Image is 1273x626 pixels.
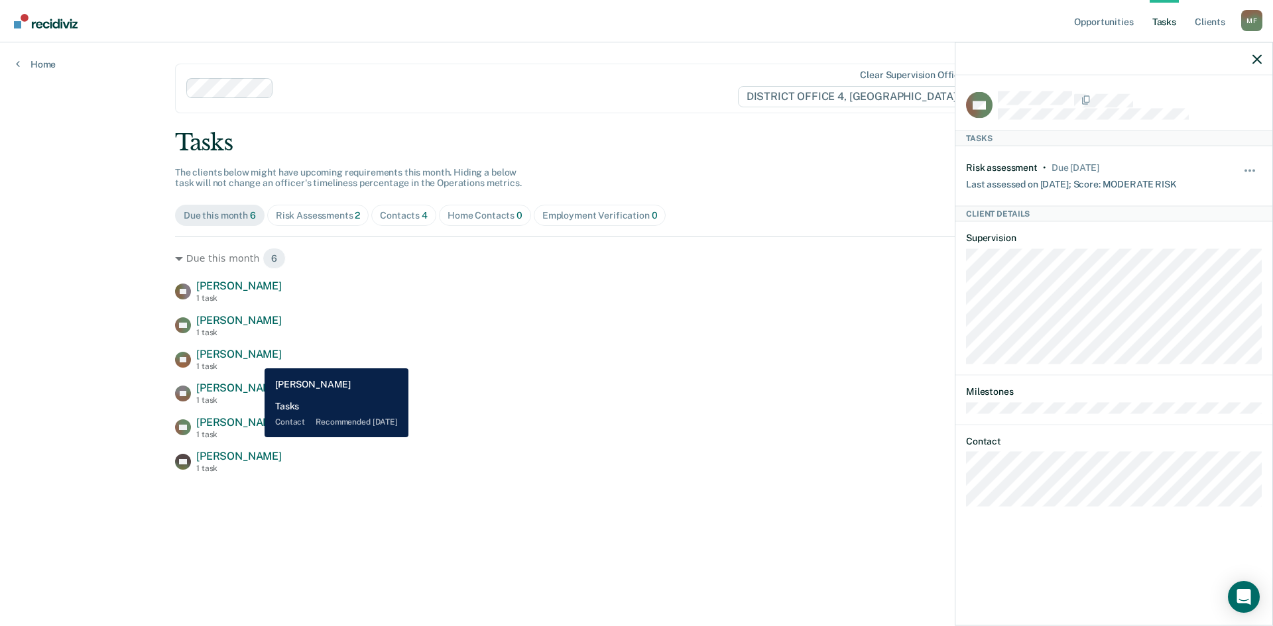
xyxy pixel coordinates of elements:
span: [PERSON_NAME] [196,382,282,394]
div: Risk assessment [966,162,1038,173]
img: Recidiviz [14,14,78,28]
span: [PERSON_NAME] [196,450,282,462]
div: 1 task [196,362,282,371]
div: Tasks [955,130,1272,146]
div: Risk Assessments [276,210,361,221]
span: 2 [355,210,360,221]
span: [PERSON_NAME] [196,348,282,360]
span: DISTRICT OFFICE 4, [GEOGRAPHIC_DATA] [738,86,976,107]
div: 1 task [196,395,282,405]
span: The clients below might have upcoming requirements this month. Hiding a below task will not chang... [175,167,522,189]
span: [PERSON_NAME] [196,280,282,292]
div: • [1043,162,1046,173]
div: Due in 6 days [1052,162,1099,173]
span: [PERSON_NAME] [196,416,282,429]
span: 0 [516,210,522,221]
span: 6 [263,248,286,269]
div: Due this month [175,248,1098,269]
div: Open Intercom Messenger [1228,581,1260,613]
div: Due this month [184,210,256,221]
span: [PERSON_NAME] [196,314,282,327]
div: 1 task [196,430,282,439]
dt: Contact [966,435,1262,446]
a: Home [16,58,56,70]
div: 1 task [196,293,282,303]
div: 1 task [196,328,282,337]
div: Contacts [380,210,428,221]
div: Tasks [175,129,1098,156]
div: M F [1241,10,1262,31]
div: 1 task [196,464,282,473]
div: Clear supervision officers [860,70,973,81]
span: 0 [652,210,658,221]
dt: Supervision [966,232,1262,243]
dt: Milestones [966,386,1262,397]
div: Home Contacts [448,210,522,221]
span: 4 [422,210,428,221]
span: 6 [250,210,256,221]
div: Client Details [955,205,1272,221]
button: Profile dropdown button [1241,10,1262,31]
div: Employment Verification [542,210,658,221]
div: Last assessed on [DATE]; Score: MODERATE RISK [966,173,1177,189]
